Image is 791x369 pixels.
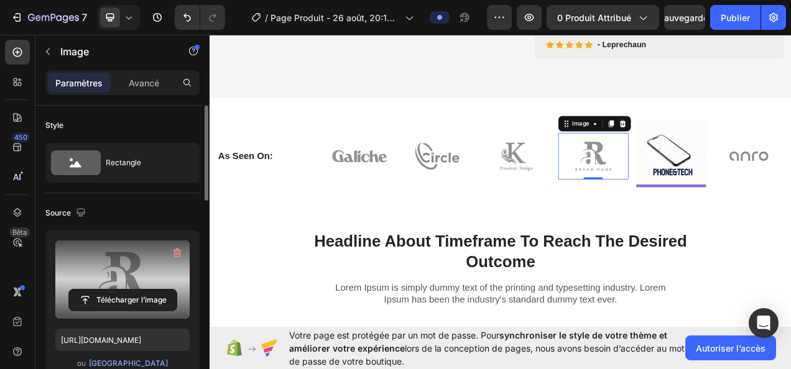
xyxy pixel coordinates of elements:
span: Autoriser l’accès [696,342,766,355]
input: https://example.com/image.jpg [55,329,190,351]
div: Annuler/Rétablir [175,5,225,30]
div: Rectangle [106,148,182,177]
span: synchroniser le style de votre thème et améliorer votre expérience [289,330,667,353]
p: Paramètres [55,76,103,89]
img: gempages_581545393192436232-52bf7979-1b7d-4286-9ce5-d8a80140d453.gif [547,117,637,207]
span: / [265,11,268,24]
span: Votre page est protégée par un mot de passe. Pour lors de la conception de pages, nous avons beso... [289,329,685,368]
div: Bêta [9,227,30,237]
font: Style [45,120,63,131]
div: 450 [12,132,30,142]
font: Source [45,207,71,219]
p: 7 [81,10,87,25]
button: Autoriser l’accès [685,335,776,360]
button: 0 produit attribué [547,5,659,30]
div: Image [463,114,489,125]
p: Lorem Ipsum is simply dummy text of the printing and typesetting industry. Lorem Ipsum has been t... [157,323,590,353]
iframe: Design area [210,30,791,331]
font: Publier [721,11,750,24]
div: Ouvrez Intercom Messenger [749,308,779,338]
p: Headline About Timeframe To Reach The Desired Outcome [126,258,621,311]
button: Télécharger l’image [68,289,177,311]
button: Publier [710,5,761,30]
span: Page Produit - 26 août, 20:13:33 [271,11,400,24]
button: Sauvegarder [664,5,705,30]
p: Image [60,44,166,59]
button: 7 [5,5,93,30]
span: Sauvegarder [659,12,711,23]
font: [GEOGRAPHIC_DATA] [89,358,168,369]
span: 0 produit attribué [557,11,631,24]
p: Avancé [129,76,159,89]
